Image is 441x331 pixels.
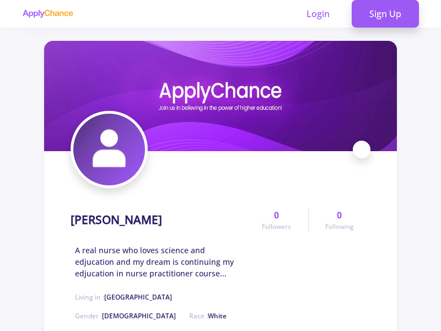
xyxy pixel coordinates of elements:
span: A real nurse who loves science and edjucation and my dream is continuing my edjucation in nurse p... [75,244,245,279]
span: Gender : [75,311,176,321]
img: Firoozeh Mokariancover image [44,41,397,151]
img: Firoozeh Mokarianavatar [73,114,145,185]
a: 0Following [308,209,370,232]
span: [DEMOGRAPHIC_DATA] [102,311,176,321]
span: 0 [337,209,342,222]
span: Living in : [75,292,172,302]
h1: [PERSON_NAME] [71,213,162,227]
span: [GEOGRAPHIC_DATA] [104,292,172,302]
span: Following [325,222,354,232]
span: Followers [262,222,291,232]
span: 0 [274,209,279,222]
span: Race : [189,311,227,321]
img: applychance logo text only [22,9,73,18]
a: 0Followers [245,209,308,232]
span: White [208,311,227,321]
